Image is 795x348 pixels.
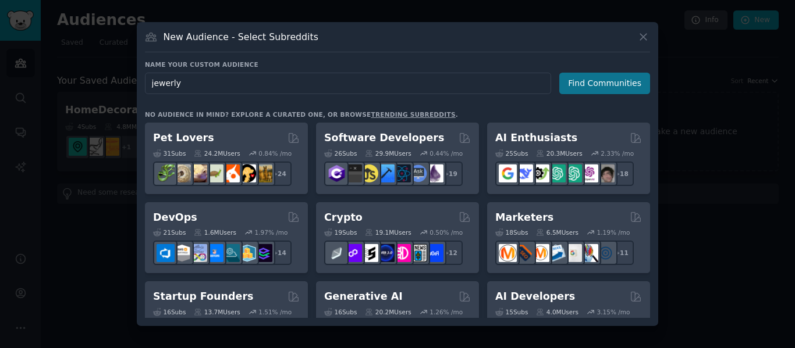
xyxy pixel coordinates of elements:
[365,308,411,316] div: 20.2M Users
[189,164,207,182] img: leopardgeckos
[536,149,582,157] div: 20.3M Users
[328,164,346,182] img: csharp
[344,244,362,262] img: 0xPolygon
[205,164,223,182] img: turtle
[365,149,411,157] div: 29.9M Users
[153,308,186,316] div: 16 Sub s
[495,210,553,225] h2: Marketers
[564,164,582,182] img: chatgpt_prompts_
[377,164,395,182] img: iOSProgramming
[597,244,615,262] img: OnlineMarketing
[438,162,463,186] div: + 19
[258,149,292,157] div: 0.84 % /mo
[495,308,528,316] div: 15 Sub s
[324,131,444,145] h2: Software Developers
[344,164,362,182] img: software
[153,149,186,157] div: 31 Sub s
[324,210,363,225] h2: Crypto
[164,31,318,43] h3: New Audience - Select Subreddits
[194,149,240,157] div: 24.2M Users
[173,164,191,182] img: ballpython
[189,244,207,262] img: Docker_DevOps
[409,244,427,262] img: CryptoNews
[267,241,292,265] div: + 14
[409,164,427,182] img: AskComputerScience
[430,308,463,316] div: 1.26 % /mo
[438,241,463,265] div: + 12
[324,149,357,157] div: 26 Sub s
[267,162,292,186] div: + 24
[580,244,598,262] img: MarketingResearch
[531,164,549,182] img: AItoolsCatalog
[324,228,357,236] div: 19 Sub s
[536,308,578,316] div: 4.0M Users
[194,228,236,236] div: 1.6M Users
[238,244,256,262] img: aws_cdk
[153,210,197,225] h2: DevOps
[153,131,214,145] h2: Pet Lovers
[495,149,528,157] div: 25 Sub s
[324,308,357,316] div: 16 Sub s
[559,73,650,94] button: Find Communities
[324,289,403,304] h2: Generative AI
[548,164,566,182] img: chatgpt_promptDesign
[360,244,378,262] img: ethstaker
[601,149,634,157] div: 2.33 % /mo
[580,164,598,182] img: OpenAIDev
[495,228,528,236] div: 18 Sub s
[609,241,634,265] div: + 11
[328,244,346,262] img: ethfinance
[153,289,253,304] h2: Startup Founders
[499,164,517,182] img: GoogleGeminiAI
[536,228,578,236] div: 6.5M Users
[495,289,575,304] h2: AI Developers
[393,244,411,262] img: defiblockchain
[173,244,191,262] img: AWS_Certified_Experts
[222,164,240,182] img: cockatiel
[531,244,549,262] img: AskMarketing
[430,149,463,157] div: 0.44 % /mo
[393,164,411,182] img: reactnative
[254,164,272,182] img: dogbreed
[597,228,630,236] div: 1.19 % /mo
[425,164,443,182] img: elixir
[515,164,533,182] img: DeepSeek
[255,228,288,236] div: 1.97 % /mo
[145,73,551,94] input: Pick a short name, like "Digital Marketers" or "Movie-Goers"
[548,244,566,262] img: Emailmarketing
[258,308,292,316] div: 1.51 % /mo
[430,228,463,236] div: 0.50 % /mo
[145,60,650,69] h3: Name your custom audience
[254,244,272,262] img: PlatformEngineers
[597,308,630,316] div: 3.15 % /mo
[145,110,458,119] div: No audience in mind? Explore a curated one, or browse .
[609,162,634,186] div: + 18
[360,164,378,182] img: learnjavascript
[157,244,175,262] img: azuredevops
[222,244,240,262] img: platformengineering
[365,228,411,236] div: 19.1M Users
[515,244,533,262] img: bigseo
[425,244,443,262] img: defi_
[495,131,577,145] h2: AI Enthusiasts
[499,244,517,262] img: content_marketing
[157,164,175,182] img: herpetology
[238,164,256,182] img: PetAdvice
[194,308,240,316] div: 13.7M Users
[564,244,582,262] img: googleads
[153,228,186,236] div: 21 Sub s
[597,164,615,182] img: ArtificalIntelligence
[377,244,395,262] img: web3
[205,244,223,262] img: DevOpsLinks
[371,111,455,118] a: trending subreddits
